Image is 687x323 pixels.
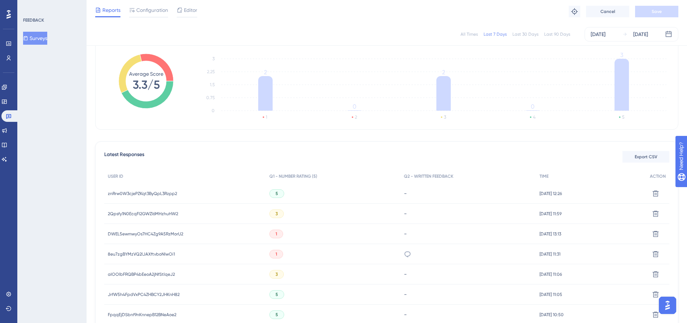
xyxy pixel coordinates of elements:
span: Cancel [600,9,615,14]
div: - [404,210,532,217]
tspan: 0.75 [206,95,215,100]
text: 5 [622,115,624,120]
span: [DATE] 11:59 [540,211,562,217]
tspan: 0 [353,103,356,110]
tspan: 3 [620,52,623,58]
span: 5 [276,312,278,318]
text: 3 [444,115,446,120]
div: Last 7 Days [484,31,507,37]
tspan: 3 [212,56,215,61]
span: [DATE] 12:26 [540,191,562,196]
span: FpqqEjDSbnf9nKnnepB12BNeAoe2 [108,312,176,318]
span: Q2 - WRITTEN FEEDBACK [404,173,453,179]
span: 2Qpsfy1N0EcqFI2GWZl6MHzhuHW2 [108,211,178,217]
tspan: 1.5 [210,82,215,87]
text: 2 [355,115,357,120]
div: FEEDBACK [23,17,44,23]
div: - [404,311,532,318]
button: Export CSV [622,151,669,163]
button: Save [635,6,678,17]
div: Last 30 Days [512,31,538,37]
span: [DATE] 11:06 [540,271,562,277]
span: Configuration [136,6,168,14]
span: Q1 - NUMBER RATING (5) [269,173,317,179]
tspan: 3.3/5 [133,78,160,92]
span: [DATE] 11:05 [540,292,562,297]
span: aIOOlbFRQBP4bEeoA2jNfStlqeJ2 [108,271,175,277]
span: JrfW5h4FpdVxPC4ZHBCY2JHKnH82 [108,292,180,297]
span: 3 [276,271,278,277]
span: Export CSV [635,154,657,160]
text: 1 [266,115,267,120]
button: Cancel [586,6,629,17]
span: USER ID [108,173,123,179]
span: 1 [276,231,277,237]
div: [DATE] [591,30,605,39]
div: [DATE] [633,30,648,39]
button: Surveys [23,32,47,45]
tspan: 2 [264,69,267,76]
span: Save [652,9,662,14]
span: 8eu7zgBYMzVQ2lJAXftvboNIwOi1 [108,251,175,257]
tspan: 2 [442,69,445,76]
span: Latest Responses [104,150,144,163]
span: [DATE] 10:50 [540,312,564,318]
text: 4 [533,115,536,120]
div: - [404,291,532,298]
span: 1 [276,251,277,257]
span: TIME [540,173,549,179]
iframe: UserGuiding AI Assistant Launcher [657,295,678,316]
div: All Times [461,31,478,37]
span: 5 [276,191,278,196]
span: [DATE] 13:13 [540,231,561,237]
div: - [404,230,532,237]
span: 5 [276,292,278,297]
div: - [404,271,532,278]
span: 3 [276,211,278,217]
tspan: 2.25 [207,69,215,74]
tspan: Average Score [129,71,163,77]
span: ACTION [650,173,666,179]
span: znRrw0W3cjePZKqt3ByQpL3Rzpp2 [108,191,177,196]
span: DWEL5ewmwyOs7HC4Zg9A5RzMorU2 [108,231,183,237]
span: Editor [184,6,197,14]
span: Reports [102,6,120,14]
span: Need Help? [17,2,45,10]
div: Last 90 Days [544,31,570,37]
tspan: 0 [531,103,534,110]
span: [DATE] 11:31 [540,251,560,257]
div: - [404,190,532,197]
tspan: 0 [212,108,215,113]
